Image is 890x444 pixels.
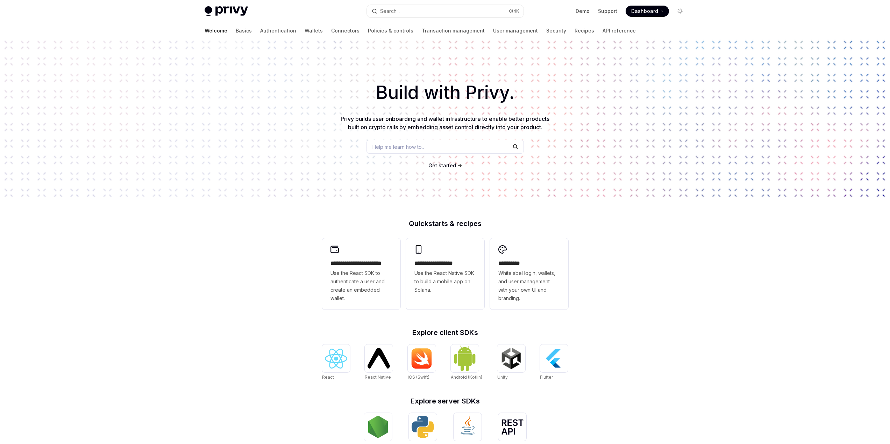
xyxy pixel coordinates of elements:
[341,115,549,131] span: Privy builds user onboarding and wallet infrastructure to enable better products built on crypto ...
[546,22,566,39] a: Security
[322,344,350,381] a: ReactReact
[368,348,390,368] img: React Native
[414,269,476,294] span: Use the React Native SDK to build a mobile app on Solana.
[540,344,568,381] a: FlutterFlutter
[576,8,590,15] a: Demo
[540,374,553,380] span: Flutter
[260,22,296,39] a: Authentication
[322,374,334,380] span: React
[406,238,484,310] a: **** **** **** ***Use the React Native SDK to build a mobile app on Solana.
[236,22,252,39] a: Basics
[422,22,485,39] a: Transaction management
[603,22,636,39] a: API reference
[626,6,669,17] a: Dashboard
[368,22,413,39] a: Policies & controls
[501,419,524,435] img: REST API
[454,345,476,371] img: Android (Kotlin)
[497,344,525,381] a: UnityUnity
[598,8,617,15] a: Support
[493,22,538,39] a: User management
[631,8,658,15] span: Dashboard
[367,416,389,438] img: NodeJS
[367,5,524,17] button: Open search
[205,22,227,39] a: Welcome
[205,6,248,16] img: light logo
[498,269,560,303] span: Whitelabel login, wallets, and user management with your own UI and branding.
[305,22,323,39] a: Wallets
[675,6,686,17] button: Toggle dark mode
[325,349,347,369] img: React
[451,374,482,380] span: Android (Kotlin)
[408,374,429,380] span: iOS (Swift)
[509,8,519,14] span: Ctrl K
[372,143,426,151] span: Help me learn how to…
[331,22,359,39] a: Connectors
[365,374,391,380] span: React Native
[322,220,568,227] h2: Quickstarts & recipes
[456,416,479,438] img: Java
[412,416,434,438] img: Python
[490,238,568,310] a: **** *****Whitelabel login, wallets, and user management with your own UI and branding.
[451,344,482,381] a: Android (Kotlin)Android (Kotlin)
[428,162,456,168] span: Get started
[543,347,565,370] img: Flutter
[322,398,568,405] h2: Explore server SDKs
[500,347,522,370] img: Unity
[380,7,400,15] div: Search...
[428,162,456,169] a: Get started
[322,329,568,336] h2: Explore client SDKs
[411,348,433,369] img: iOS (Swift)
[365,344,393,381] a: React NativeReact Native
[330,269,392,303] span: Use the React SDK to authenticate a user and create an embedded wallet.
[11,79,879,106] h1: Build with Privy.
[408,344,436,381] a: iOS (Swift)iOS (Swift)
[575,22,594,39] a: Recipes
[497,374,508,380] span: Unity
